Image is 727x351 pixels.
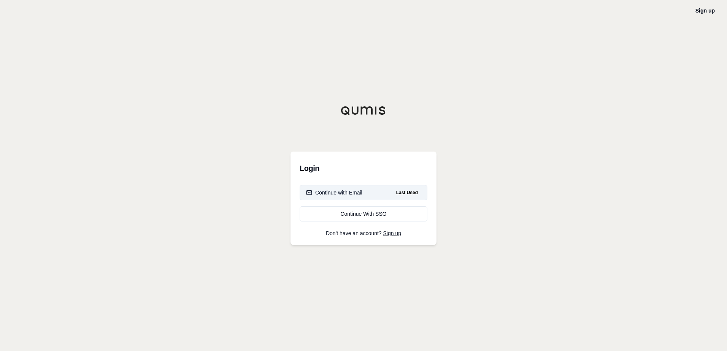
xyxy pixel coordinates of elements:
[393,188,421,197] span: Last Used
[300,231,427,236] p: Don't have an account?
[695,8,715,14] a: Sign up
[341,106,386,115] img: Qumis
[383,230,401,236] a: Sign up
[300,206,427,221] a: Continue With SSO
[306,210,421,218] div: Continue With SSO
[300,185,427,200] button: Continue with EmailLast Used
[306,189,362,196] div: Continue with Email
[300,161,427,176] h3: Login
